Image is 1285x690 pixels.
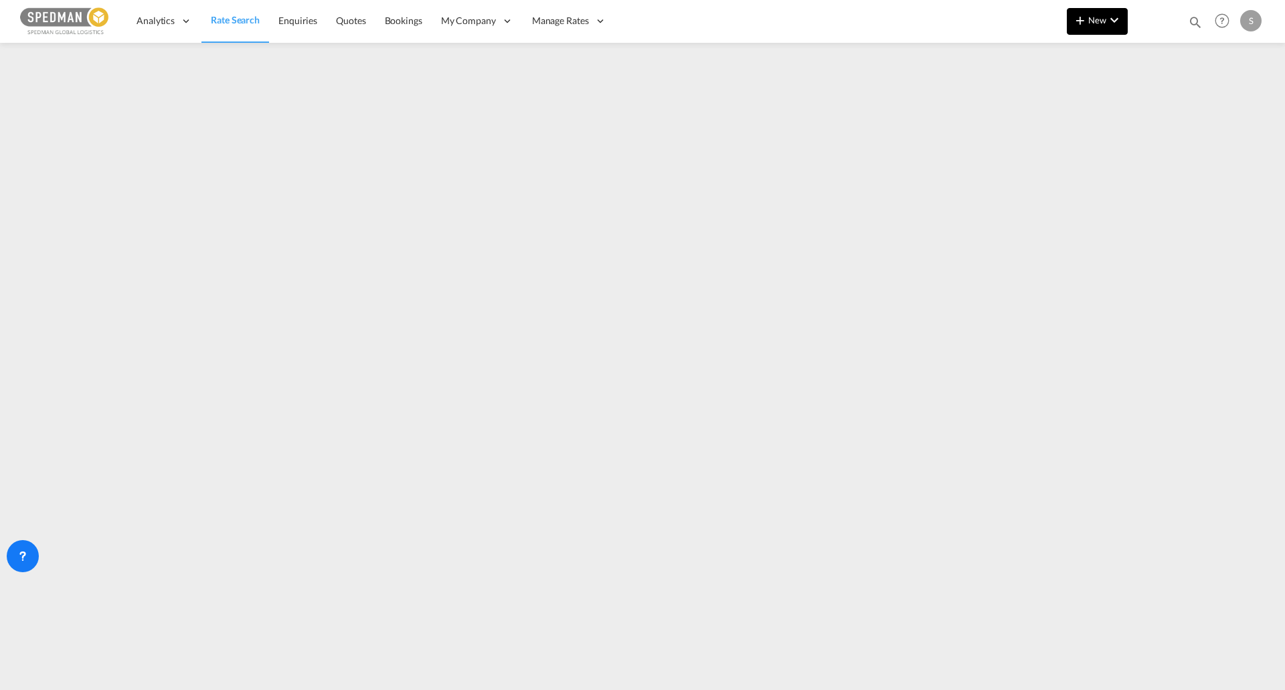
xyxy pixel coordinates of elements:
[10,620,57,670] iframe: Chat
[1240,10,1262,31] div: S
[336,15,365,26] span: Quotes
[1072,15,1122,25] span: New
[1188,15,1203,35] div: icon-magnify
[385,15,422,26] span: Bookings
[1211,9,1233,32] span: Help
[20,6,110,36] img: c12ca350ff1b11efb6b291369744d907.png
[1072,12,1088,28] md-icon: icon-plus 400-fg
[1211,9,1240,33] div: Help
[441,14,496,27] span: My Company
[211,14,260,25] span: Rate Search
[532,14,589,27] span: Manage Rates
[278,15,317,26] span: Enquiries
[1188,15,1203,29] md-icon: icon-magnify
[1067,8,1128,35] button: icon-plus 400-fgNewicon-chevron-down
[1106,12,1122,28] md-icon: icon-chevron-down
[137,14,175,27] span: Analytics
